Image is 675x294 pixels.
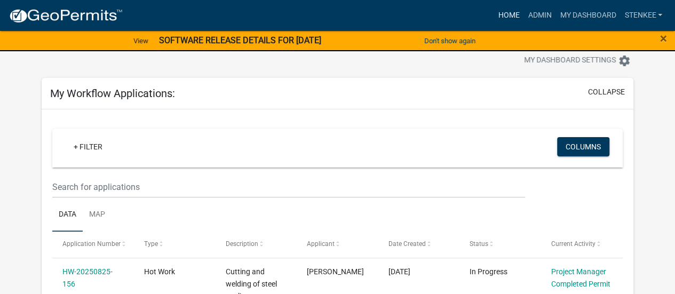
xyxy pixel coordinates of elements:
a: + Filter [65,137,111,156]
span: Hot Work [144,267,175,276]
datatable-header-cell: Description [215,232,297,257]
span: Current Activity [551,240,595,248]
datatable-header-cell: Application Number [52,232,134,257]
datatable-header-cell: Current Activity [541,232,623,257]
button: My Dashboard Settingssettings [515,50,639,71]
a: Map [83,198,112,232]
span: Type [144,240,158,248]
a: HW-20250825-156 [62,267,113,288]
a: My Dashboard [555,5,620,26]
button: collapse [588,86,625,98]
datatable-header-cell: Date Created [378,232,460,257]
button: Don't show again [420,32,480,50]
span: In Progress [470,267,507,276]
span: Description [226,240,258,248]
datatable-header-cell: Type [134,232,216,257]
button: Columns [557,137,609,156]
datatable-header-cell: Status [459,232,541,257]
span: Erik Stenke [307,267,364,276]
h5: My Workflow Applications: [50,87,175,100]
a: stenkee [620,5,666,26]
i: settings [618,54,631,67]
strong: SOFTWARE RELEASE DETAILS FOR [DATE] [159,35,321,45]
span: My Dashboard Settings [524,54,616,67]
a: View [129,32,153,50]
span: × [660,31,667,46]
span: Status [470,240,488,248]
a: Admin [523,5,555,26]
span: Applicant [307,240,335,248]
span: Date Created [388,240,426,248]
button: Close [660,32,667,45]
datatable-header-cell: Applicant [297,232,378,257]
span: Application Number [62,240,121,248]
input: Search for applications [52,176,525,198]
a: Home [494,5,523,26]
span: 08/25/2025 [388,267,410,276]
a: Project Manager Completed Permit [551,267,610,288]
a: Data [52,198,83,232]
